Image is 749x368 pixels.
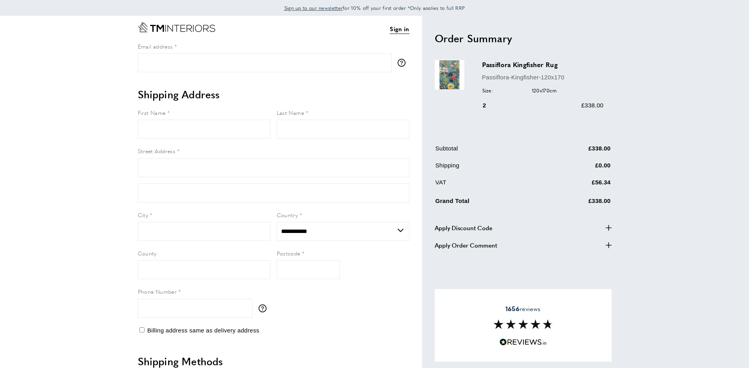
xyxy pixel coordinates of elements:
h3: Passiflora Kingfisher Rug [482,60,604,69]
span: Billing address same as delivery address [147,327,259,334]
img: Passiflora Kingfisher Rug [435,60,464,90]
span: City [138,211,148,219]
span: reviews [505,305,541,313]
h2: Order Summary [435,31,612,45]
td: £56.34 [542,178,611,193]
span: County [138,249,157,257]
span: 120x170cm [532,86,557,94]
span: Size: [482,86,529,94]
span: Sign up to our newsletter [284,4,343,11]
td: Shipping [436,161,541,176]
span: Last Name [277,109,304,116]
td: £338.00 [542,195,611,212]
td: £338.00 [542,144,611,159]
span: First Name [138,109,166,116]
img: Reviews section [494,319,553,329]
a: Sign in [390,24,409,34]
span: Email address [138,42,173,50]
span: Apply Discount Code [435,223,492,233]
span: Postcode [277,249,300,257]
button: More information [259,304,270,312]
a: Go to Home page [138,22,215,32]
p: Passiflora-Kingfisher-120x170 [482,73,604,82]
td: £0.00 [542,161,611,176]
span: Country [277,211,298,219]
button: More information [398,59,409,67]
a: Sign up to our newsletter [284,4,343,12]
span: £338.00 [581,102,603,109]
span: for 10% off your first order *Only applies to full RRP [284,4,465,11]
img: Reviews.io 5 stars [499,338,547,346]
input: Billing address same as delivery address [139,327,145,332]
td: VAT [436,178,541,193]
strong: 1656 [505,304,520,313]
h2: Shipping Address [138,87,409,101]
span: Apply Order Comment [435,240,497,250]
div: 2 [482,101,497,110]
td: Subtotal [436,144,541,159]
td: Grand Total [436,195,541,212]
span: Phone Number [138,287,177,295]
span: Street Address [138,147,176,155]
